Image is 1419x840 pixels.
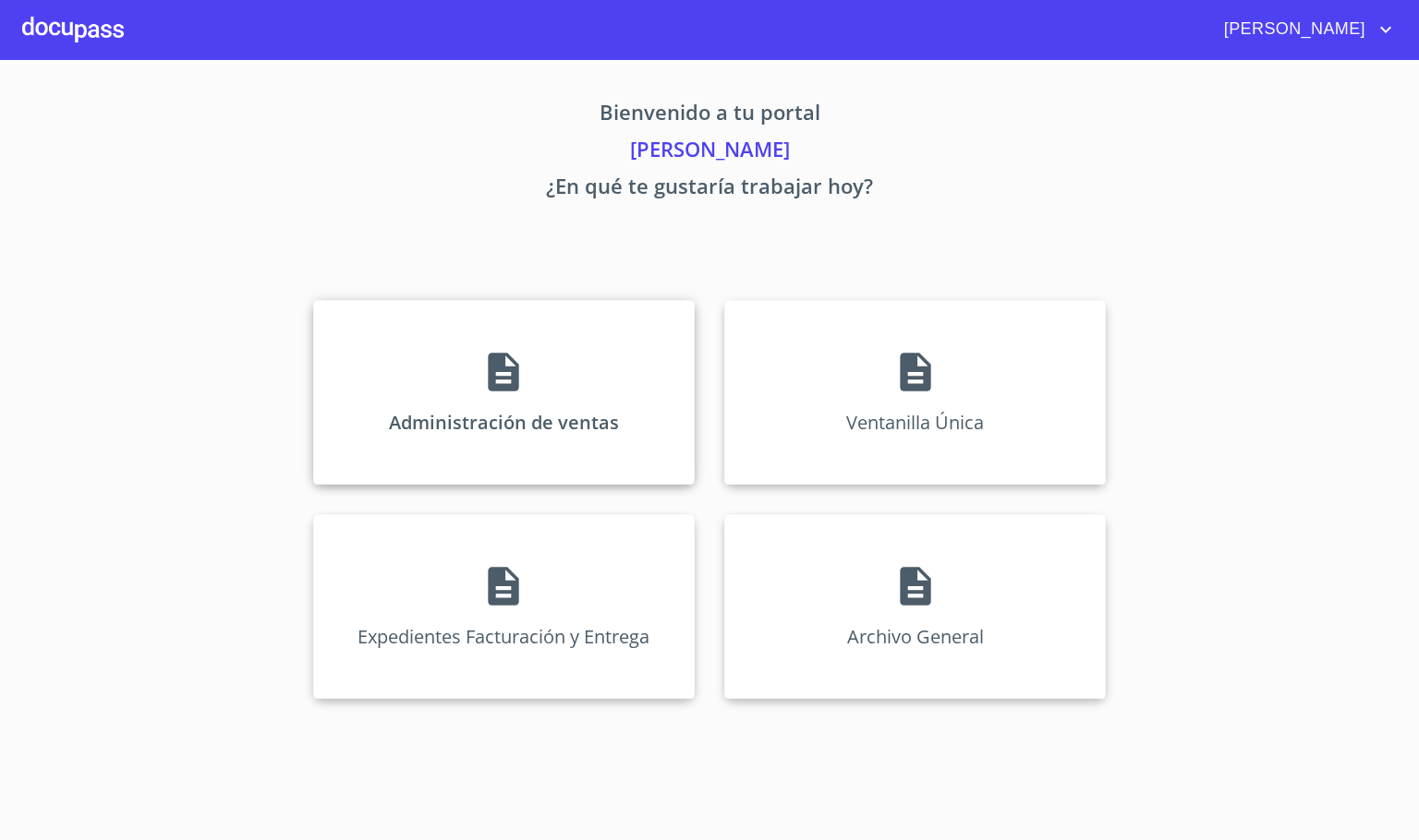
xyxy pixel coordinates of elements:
[358,624,649,649] p: Expedientes Facturación y Entrega
[140,171,1279,208] p: ¿En qué te gustaría trabajar hoy?
[140,134,1279,171] p: [PERSON_NAME]
[1210,15,1397,44] button: account of current user
[140,97,1279,134] p: Bienvenido a tu portal
[1210,15,1375,44] span: [PERSON_NAME]
[389,410,619,435] p: Administración de ventas
[847,624,984,649] p: Archivo General
[846,410,984,435] p: Ventanilla Única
